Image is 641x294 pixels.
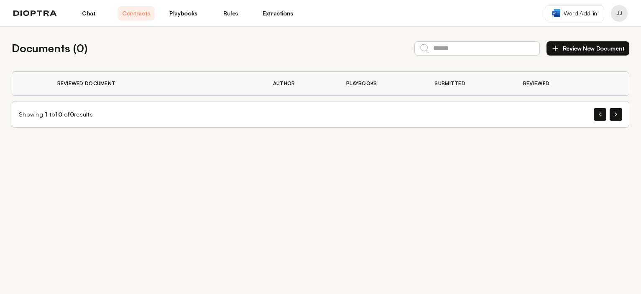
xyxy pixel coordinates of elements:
button: Review New Document [547,41,629,56]
a: Word Add-in [545,5,604,21]
th: Author [263,72,336,96]
th: Submitted [424,72,513,96]
img: logo [13,10,57,16]
img: word [552,9,560,17]
a: Playbooks [165,6,202,20]
button: Next [610,108,622,121]
th: Reviewed Document [47,72,263,96]
h2: Documents ( 0 ) [12,40,87,56]
a: Rules [212,6,249,20]
button: Profile menu [611,5,628,22]
div: Showing to of results [19,110,93,119]
span: Word Add-in [564,9,597,18]
a: Extractions [259,6,296,20]
button: Previous [594,108,606,121]
a: Chat [70,6,107,20]
span: 0 [70,111,74,118]
th: Playbooks [336,72,424,96]
span: 1 [45,111,47,118]
span: 10 [55,111,62,118]
a: Contracts [117,6,155,20]
th: Reviewed [513,72,594,96]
